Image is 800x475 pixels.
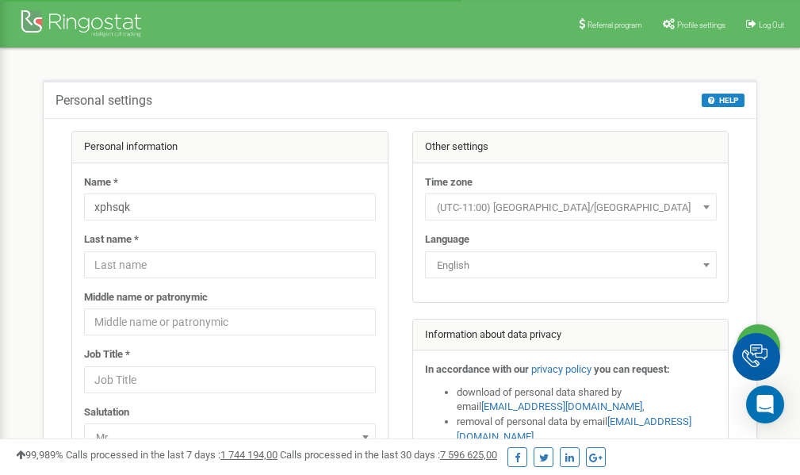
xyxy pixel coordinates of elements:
[425,175,473,190] label: Time zone
[481,400,642,412] a: [EMAIL_ADDRESS][DOMAIN_NAME]
[431,255,711,277] span: English
[677,21,725,29] span: Profile settings
[457,415,717,444] li: removal of personal data by email ,
[84,347,130,362] label: Job Title *
[84,423,376,450] span: Mr.
[84,366,376,393] input: Job Title
[531,363,591,375] a: privacy policy
[84,175,118,190] label: Name *
[431,197,711,219] span: (UTC-11:00) Pacific/Midway
[440,449,497,461] u: 7 596 625,00
[220,449,278,461] u: 1 744 194,00
[457,385,717,415] li: download of personal data shared by email ,
[759,21,784,29] span: Log Out
[84,405,129,420] label: Salutation
[746,385,784,423] div: Open Intercom Messenger
[425,363,529,375] strong: In accordance with our
[16,449,63,461] span: 99,989%
[702,94,744,107] button: HELP
[66,449,278,461] span: Calls processed in the last 7 days :
[56,94,152,108] h5: Personal settings
[84,290,208,305] label: Middle name or patronymic
[413,320,729,351] div: Information about data privacy
[84,193,376,220] input: Name
[72,132,388,163] div: Personal information
[84,308,376,335] input: Middle name or patronymic
[425,193,717,220] span: (UTC-11:00) Pacific/Midway
[280,449,497,461] span: Calls processed in the last 30 days :
[425,251,717,278] span: English
[588,21,642,29] span: Referral program
[84,251,376,278] input: Last name
[594,363,670,375] strong: you can request:
[90,427,370,449] span: Mr.
[425,232,469,247] label: Language
[413,132,729,163] div: Other settings
[84,232,139,247] label: Last name *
